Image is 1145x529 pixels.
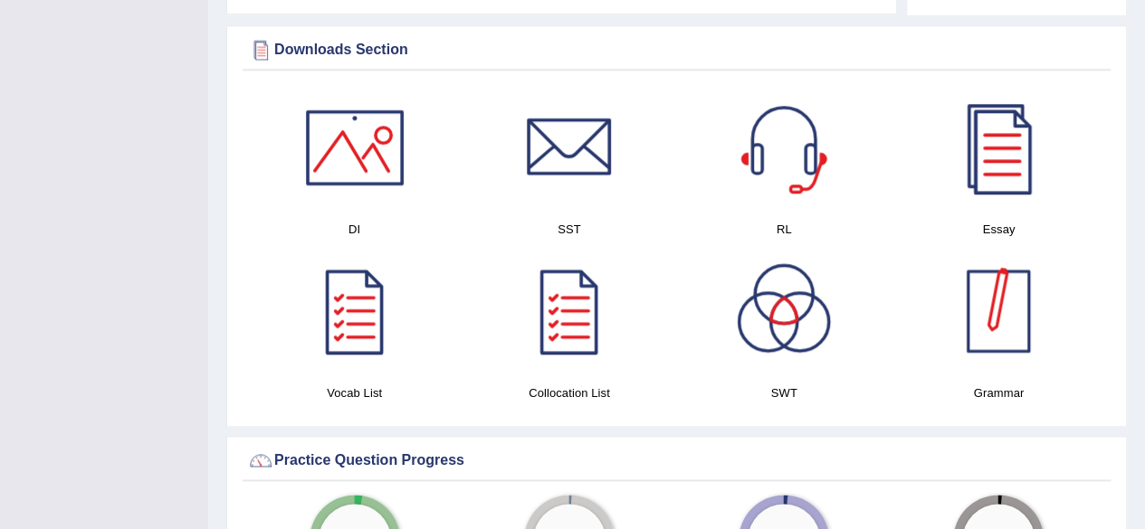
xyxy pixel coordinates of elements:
h4: DI [256,220,453,239]
h4: Grammar [901,383,1097,402]
h4: Collocation List [471,383,667,402]
h4: RL [686,220,883,239]
div: Downloads Section [247,36,1106,63]
h4: Essay [901,220,1097,239]
h4: Vocab List [256,383,453,402]
h4: SWT [686,383,883,402]
h4: SST [471,220,667,239]
div: Practice Question Progress [247,447,1106,474]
